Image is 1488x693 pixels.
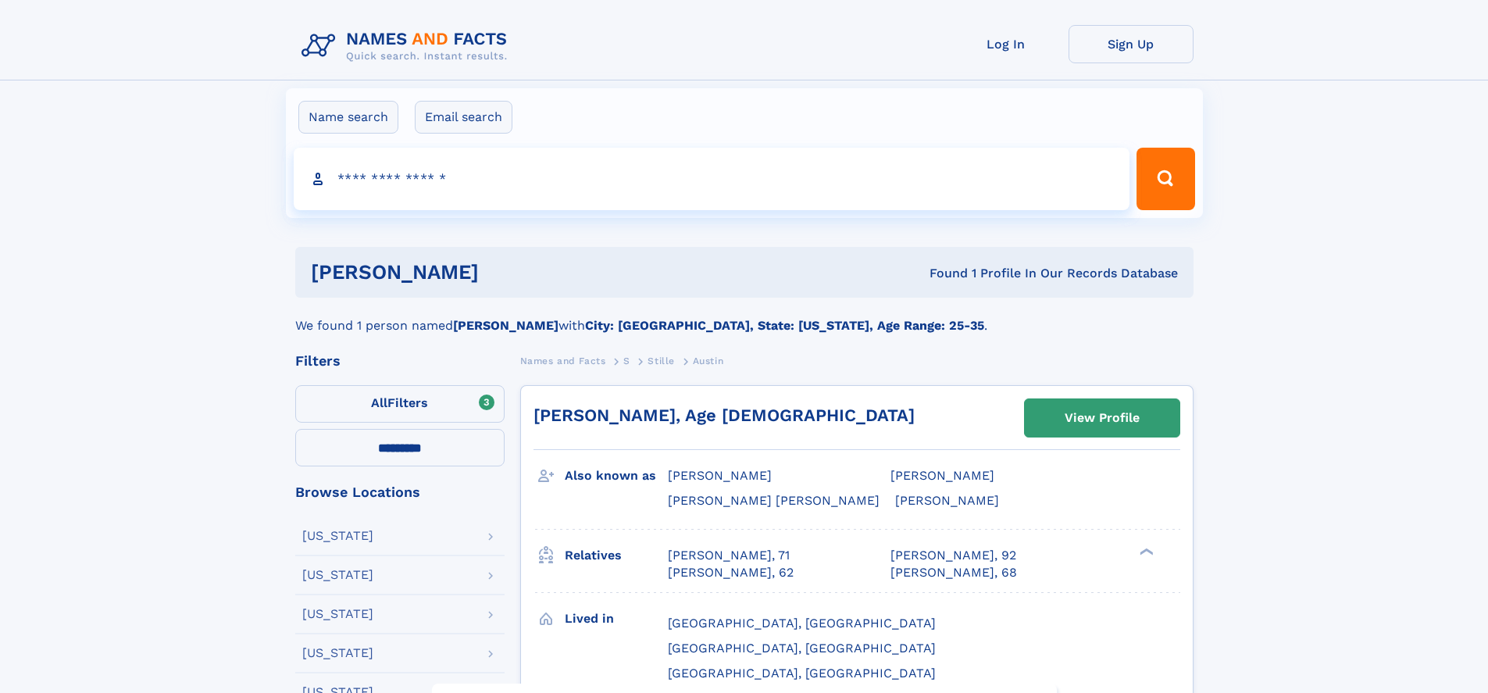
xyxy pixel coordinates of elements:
[295,485,505,499] div: Browse Locations
[668,616,936,630] span: [GEOGRAPHIC_DATA], [GEOGRAPHIC_DATA]
[302,569,373,581] div: [US_STATE]
[668,493,880,508] span: [PERSON_NAME] [PERSON_NAME]
[668,641,936,655] span: [GEOGRAPHIC_DATA], [GEOGRAPHIC_DATA]
[295,25,520,67] img: Logo Names and Facts
[693,355,724,366] span: Austin
[298,101,398,134] label: Name search
[565,605,668,632] h3: Lived in
[944,25,1069,63] a: Log In
[1025,399,1179,437] a: View Profile
[415,101,512,134] label: Email search
[295,354,505,368] div: Filters
[533,405,915,425] a: [PERSON_NAME], Age [DEMOGRAPHIC_DATA]
[648,351,675,370] a: Stille
[371,395,387,410] span: All
[668,547,790,564] a: [PERSON_NAME], 71
[890,547,1016,564] a: [PERSON_NAME], 92
[623,355,630,366] span: S
[1137,148,1194,210] button: Search Button
[294,148,1130,210] input: search input
[890,468,994,483] span: [PERSON_NAME]
[1136,546,1154,556] div: ❯
[1069,25,1194,63] a: Sign Up
[302,608,373,620] div: [US_STATE]
[565,542,668,569] h3: Relatives
[623,351,630,370] a: S
[704,265,1178,282] div: Found 1 Profile In Our Records Database
[890,564,1017,581] a: [PERSON_NAME], 68
[648,355,675,366] span: Stille
[311,263,705,282] h1: [PERSON_NAME]
[668,468,772,483] span: [PERSON_NAME]
[565,463,668,489] h3: Also known as
[585,318,984,333] b: City: [GEOGRAPHIC_DATA], State: [US_STATE], Age Range: 25-35
[1065,400,1140,436] div: View Profile
[302,530,373,542] div: [US_STATE]
[302,647,373,659] div: [US_STATE]
[295,385,505,423] label: Filters
[295,298,1194,335] div: We found 1 person named with .
[520,351,606,370] a: Names and Facts
[668,564,794,581] a: [PERSON_NAME], 62
[453,318,558,333] b: [PERSON_NAME]
[668,666,936,680] span: [GEOGRAPHIC_DATA], [GEOGRAPHIC_DATA]
[895,493,999,508] span: [PERSON_NAME]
